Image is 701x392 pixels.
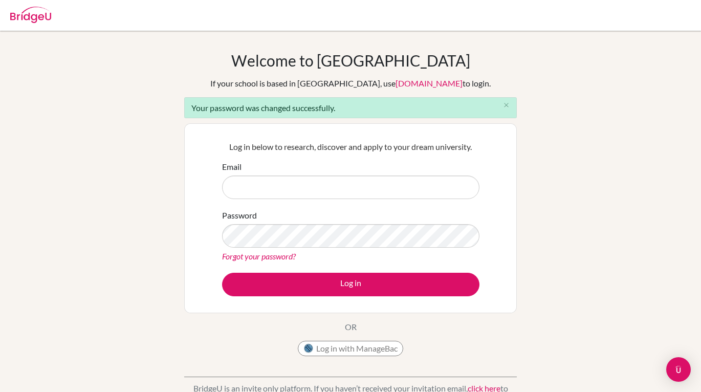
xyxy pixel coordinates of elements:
h1: Welcome to [GEOGRAPHIC_DATA] [231,51,470,70]
p: Log in below to research, discover and apply to your dream university. [222,141,479,153]
a: [DOMAIN_NAME] [396,78,463,88]
a: Forgot your password? [222,251,296,261]
div: Open Intercom Messenger [666,357,691,382]
label: Email [222,161,242,173]
button: Close [496,98,516,113]
p: OR [345,321,357,333]
button: Log in with ManageBac [298,341,403,356]
div: If your school is based in [GEOGRAPHIC_DATA], use to login. [210,77,491,90]
img: Bridge-U [10,7,51,23]
i: close [502,101,510,109]
div: Your password was changed successfully. [184,97,517,118]
button: Log in [222,273,479,296]
label: Password [222,209,257,222]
